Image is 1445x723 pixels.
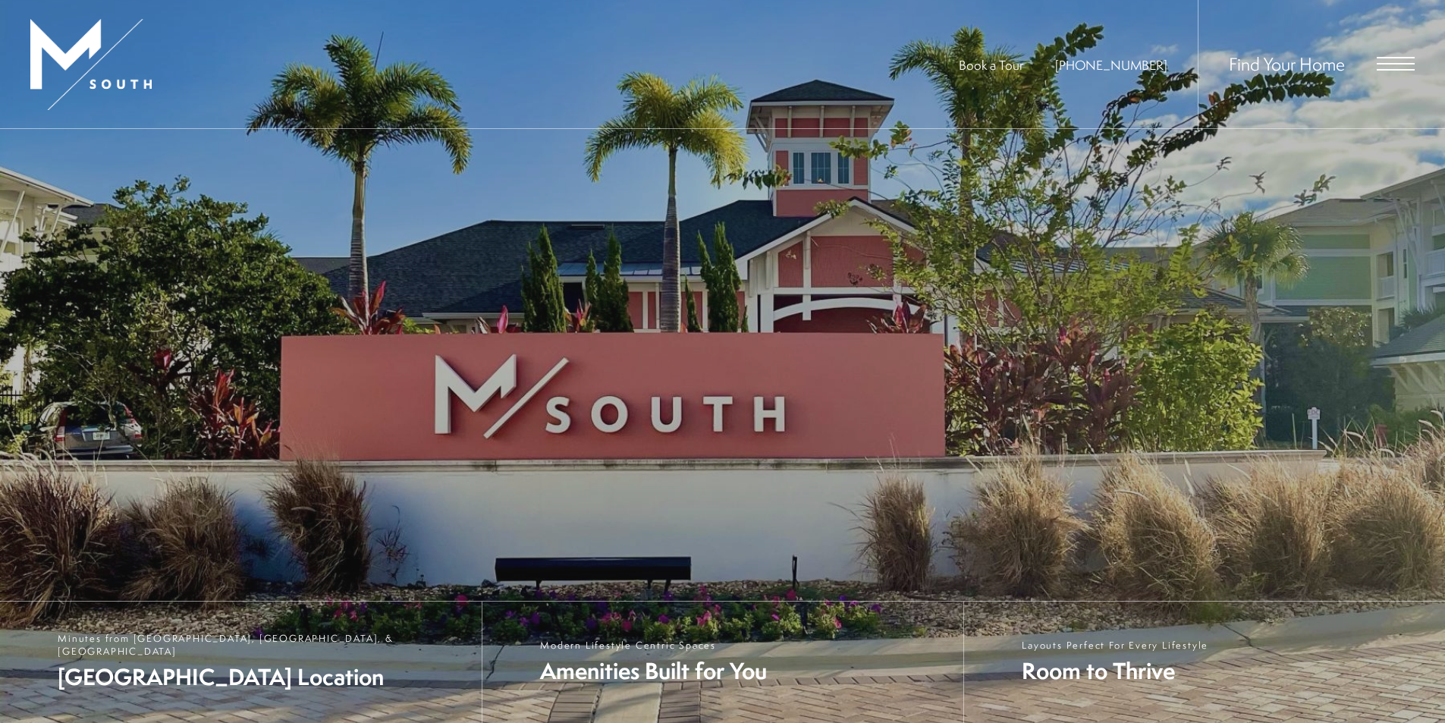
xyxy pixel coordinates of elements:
span: [GEOGRAPHIC_DATA] Location [58,662,466,693]
button: Open Menu [1377,57,1415,71]
a: Call Us at 813-570-8014 [1055,56,1167,74]
a: Find Your Home [1229,52,1345,76]
span: Minutes from [GEOGRAPHIC_DATA], [GEOGRAPHIC_DATA], & [GEOGRAPHIC_DATA] [58,632,466,658]
img: MSouth [30,19,152,110]
a: Book a Tour [959,56,1023,74]
span: [PHONE_NUMBER] [1055,56,1167,74]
